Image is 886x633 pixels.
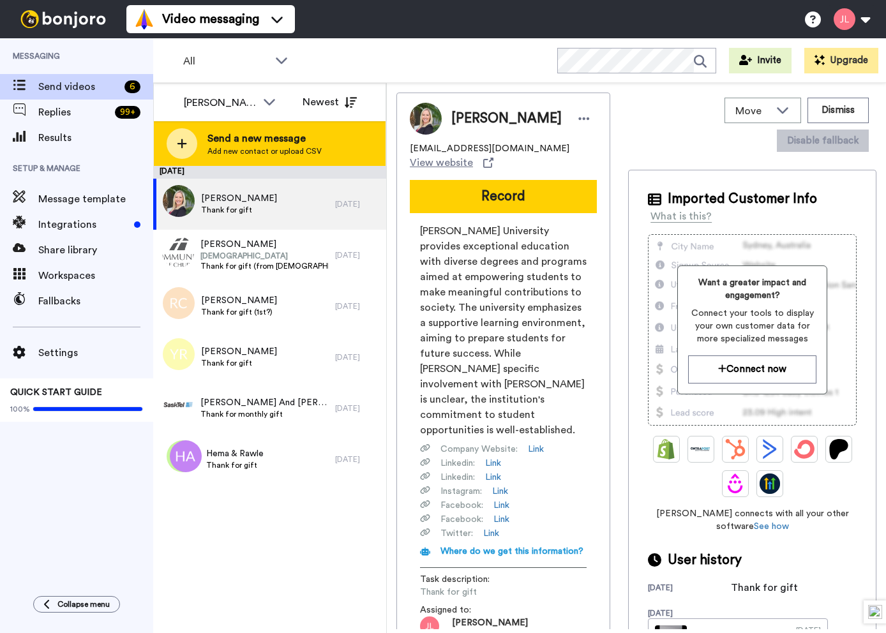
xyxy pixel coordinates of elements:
[38,105,110,120] span: Replies
[200,261,329,271] span: Thank for gift (from [DEMOGRAPHIC_DATA])
[493,499,509,512] a: Link
[410,142,569,155] span: [EMAIL_ADDRESS][DOMAIN_NAME]
[38,130,153,145] span: Results
[206,447,264,460] span: Hema & Rawle
[162,236,194,268] img: e4855ca2-e94d-42a3-91f5-3eab7a8478a0.png
[648,507,857,533] span: [PERSON_NAME] connects with all your other software
[493,513,509,526] a: Link
[492,485,508,498] a: Link
[754,522,789,531] a: See how
[201,345,277,358] span: [PERSON_NAME]
[200,238,329,251] span: [PERSON_NAME]
[184,95,257,110] div: [PERSON_NAME]
[725,439,746,459] img: Hubspot
[691,439,711,459] img: Ontraport
[688,276,816,302] span: Want a greater impact and engagement?
[170,440,202,472] img: ha.png
[163,338,195,370] img: yr.png
[38,217,129,232] span: Integrations
[410,155,473,170] span: View website
[200,409,329,419] span: Thank for monthly gift
[410,103,442,135] img: Image of Brittney Lawton
[162,10,259,28] span: Video messaging
[167,440,199,472] img: rb.png
[163,185,195,217] img: d50ff2b2-d5c4-446b-b23b-73fe6ed8c73b.jpg
[656,439,677,459] img: Shopify
[15,10,111,28] img: bj-logo-header-white.svg
[183,54,269,69] span: All
[335,454,380,465] div: [DATE]
[115,106,140,119] div: 99 +
[528,443,544,456] a: Link
[668,190,817,209] span: Imported Customer Info
[207,131,322,146] span: Send a new message
[201,307,277,317] span: Thank for gift (1st?)
[440,485,482,498] span: Instagram :
[804,48,878,73] button: Upgrade
[410,155,493,170] a: View website
[440,547,583,556] span: Where do we get this information?
[725,473,746,494] img: Drip
[420,604,509,616] span: Assigned to:
[440,457,475,470] span: Linkedin :
[648,608,731,618] div: [DATE]
[729,48,792,73] button: Invite
[163,287,195,319] img: rc.png
[38,242,153,258] span: Share library
[10,404,30,414] span: 100%
[162,389,194,421] img: 6d6fc266-9914-41e0-b9cb-09e050110f9e.png
[688,355,816,383] button: Connect now
[451,109,562,128] span: [PERSON_NAME]
[38,191,153,207] span: Message template
[440,443,518,456] span: Company Website :
[735,103,770,119] span: Move
[124,80,140,93] div: 6
[440,499,483,512] span: Facebook :
[794,439,815,459] img: ConvertKit
[33,596,120,613] button: Collapse menu
[207,146,322,156] span: Add new contact or upload CSV
[201,358,277,368] span: Thank for gift
[38,345,153,361] span: Settings
[201,294,277,307] span: [PERSON_NAME]
[777,130,869,152] button: Disable fallback
[648,583,731,595] div: [DATE]
[201,192,277,205] span: [PERSON_NAME]
[420,586,541,599] span: Thank for gift
[688,307,816,345] span: Connect your tools to display your own customer data for more specialized messages
[440,513,483,526] span: Facebook :
[420,573,509,586] span: Task description :
[134,9,154,29] img: vm-color.svg
[760,473,780,494] img: GoHighLevel
[335,199,380,209] div: [DATE]
[760,439,780,459] img: ActiveCampaign
[335,352,380,362] div: [DATE]
[485,457,501,470] a: Link
[57,599,110,609] span: Collapse menu
[335,250,380,260] div: [DATE]
[335,301,380,311] div: [DATE]
[829,439,849,459] img: Patreon
[650,209,712,224] div: What is this?
[10,388,102,397] span: QUICK START GUIDE
[200,396,329,409] span: [PERSON_NAME] And [PERSON_NAME]
[206,460,264,470] span: Thank for gift
[201,205,277,215] span: Thank for gift
[483,527,499,540] a: Link
[807,98,869,123] button: Dismiss
[410,180,597,213] button: Record
[293,89,366,115] button: Newest
[38,268,153,283] span: Workspaces
[440,471,475,484] span: Linkedin :
[153,166,386,179] div: [DATE]
[485,471,501,484] a: Link
[668,551,742,570] span: User history
[440,527,473,540] span: Twitter :
[731,580,798,595] div: Thank for gift
[335,403,380,413] div: [DATE]
[420,223,587,438] span: [PERSON_NAME] University provides exceptional education with diverse degrees and programs aimed a...
[38,79,119,94] span: Send videos
[38,294,153,309] span: Fallbacks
